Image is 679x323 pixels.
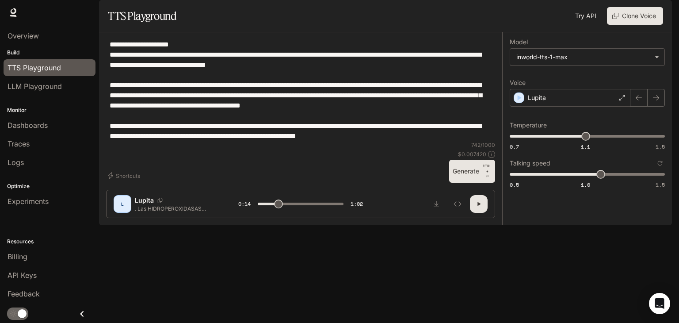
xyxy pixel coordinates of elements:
p: Lupita [528,93,546,102]
p: Temperature [510,122,547,128]
button: Copy Voice ID [154,198,166,203]
div: Open Intercom Messenger [649,293,670,314]
span: 0.5 [510,181,519,188]
p: CTRL + [483,163,492,174]
div: L [115,197,130,211]
button: Clone Voice [607,7,663,25]
span: 0.7 [510,143,519,150]
p: Voice [510,80,526,86]
span: 1.5 [656,143,665,150]
button: Download audio [427,195,445,213]
button: Shortcuts [106,169,144,183]
button: Inspect [449,195,466,213]
p: . Las HIDROPEROXIDASAS Nuestras células producen peróxidos como el H₂O₂, que en exceso son dañino... [135,205,217,212]
button: GenerateCTRL +⏎ [449,160,495,183]
span: 1.5 [656,181,665,188]
a: Try API [572,7,600,25]
span: 1.0 [581,181,590,188]
button: Reset to default [655,158,665,168]
div: inworld-tts-1-max [516,53,650,62]
p: Model [510,39,528,45]
p: Lupita [135,196,154,205]
span: 1:02 [351,200,363,208]
div: inworld-tts-1-max [510,49,664,65]
span: 1.1 [581,143,590,150]
p: Talking speed [510,160,550,166]
h1: TTS Playground [108,7,176,25]
span: 0:14 [238,200,251,208]
p: ⏎ [483,163,492,179]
